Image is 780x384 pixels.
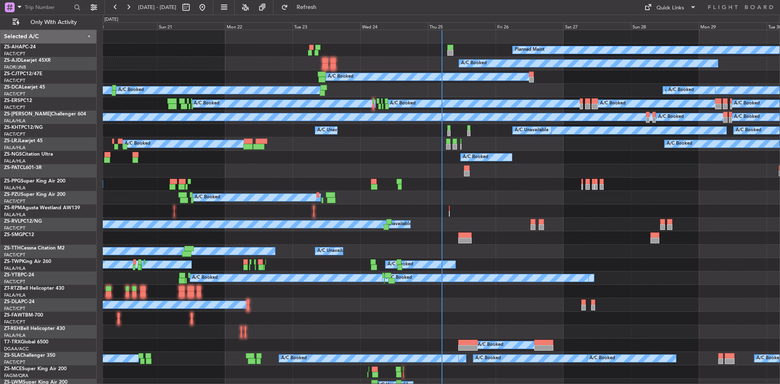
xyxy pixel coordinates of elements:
[4,78,25,84] a: FACT/CPT
[388,258,413,271] div: A/C Booked
[4,192,65,197] a: ZS-PZUSuper King Air 200
[4,359,25,365] a: FACT/CPT
[290,4,324,10] span: Refresh
[4,192,21,197] span: ZS-PZU
[4,340,48,345] a: T7-TRXGlobal 6500
[656,4,684,12] div: Quick Links
[4,72,20,76] span: ZS-CJT
[4,353,55,358] a: ZS-SLAChallenger 350
[4,313,43,318] a: ZS-FAWTBM-700
[600,98,626,110] div: A/C Booked
[4,259,22,264] span: ZS-TWP
[734,111,760,123] div: A/C Booked
[4,340,21,345] span: T7-TRX
[475,352,501,364] div: A/C Booked
[4,332,26,338] a: FALA/HLA
[4,112,51,117] span: ZS-[PERSON_NAME]
[4,185,26,191] a: FALA/HLA
[4,98,20,103] span: ZS-ERS
[4,131,25,137] a: FACT/CPT
[4,152,53,157] a: ZS-NGSCitation Ultra
[640,1,700,14] button: Quick Links
[4,206,80,210] a: ZS-RPMAgusta Westland AW139
[4,152,22,157] span: ZS-NGS
[515,44,544,56] div: Planned Maint
[317,124,351,137] div: A/C Unavailable
[360,22,428,30] div: Wed 24
[4,353,20,358] span: ZS-SLA
[4,232,34,237] a: ZS-SMGPC12
[658,111,684,123] div: A/C Booked
[589,352,615,364] div: A/C Booked
[4,306,25,312] a: FACT/CPT
[4,72,42,76] a: ZS-CJTPC12/47E
[4,85,45,90] a: ZS-DCALearjet 45
[428,22,496,30] div: Thu 25
[4,319,25,325] a: FACT/CPT
[4,326,20,331] span: ZT-REH
[4,367,22,371] span: ZS-MCE
[4,179,65,184] a: ZS-PPGSuper King Air 200
[4,125,43,130] a: ZS-KHTPC12/NG
[4,326,65,331] a: ZT-REHBell Helicopter 430
[21,20,86,25] span: Only With Activity
[4,232,22,237] span: ZS-SMG
[328,71,353,83] div: A/C Booked
[665,84,691,96] div: A/C Booked
[9,16,88,29] button: Only With Activity
[478,339,503,351] div: A/C Booked
[4,273,34,278] a: ZS-YTBPC-24
[4,104,25,111] a: FACT/CPT
[4,259,51,264] a: ZS-TWPKing Air 260
[631,22,699,30] div: Sun 28
[4,367,67,371] a: ZS-MCESuper King Air 200
[125,138,150,150] div: A/C Booked
[4,58,51,63] a: ZS-AJDLearjet 45XR
[734,98,760,110] div: A/C Booked
[4,98,32,103] a: ZS-ERSPC12
[317,245,351,257] div: A/C Unavailable
[496,22,563,30] div: Fri 26
[4,165,42,170] a: ZS-PATCL601-3R
[4,64,26,70] a: FAOR/JNB
[194,98,219,110] div: A/C Booked
[4,45,22,50] span: ZS-AHA
[104,16,118,23] div: [DATE]
[4,346,29,352] a: DGAA/ACC
[4,51,25,57] a: FACT/CPT
[4,219,42,224] a: ZS-RVLPC12/NG
[4,313,22,318] span: ZS-FAW
[4,299,35,304] a: ZS-DLAPC-24
[4,246,21,251] span: ZS-TTH
[277,1,326,14] button: Refresh
[4,212,26,218] a: FALA/HLA
[195,191,220,204] div: A/C Booked
[4,118,26,124] a: FALA/HLA
[4,206,22,210] span: ZS-RPM
[4,219,20,224] span: ZS-RVL
[4,165,20,170] span: ZS-PAT
[4,85,22,90] span: ZS-DCA
[4,279,25,285] a: FACT/CPT
[4,286,64,291] a: ZT-RTZBell Helicopter 430
[4,145,26,151] a: FALA/HLA
[4,225,25,231] a: FACT/CPT
[4,139,43,143] a: ZS-LRJLearjet 45
[4,91,25,97] a: FACT/CPT
[4,252,25,258] a: FACT/CPT
[668,84,694,96] div: A/C Booked
[4,139,19,143] span: ZS-LRJ
[4,198,25,204] a: FACT/CPT
[225,22,293,30] div: Mon 22
[4,45,36,50] a: ZS-AHAPC-24
[4,158,26,164] a: FALA/HLA
[667,138,692,150] div: A/C Booked
[4,179,21,184] span: ZS-PPG
[4,265,26,271] a: FALA/HLA
[4,373,28,379] a: FAGM/QRA
[699,22,767,30] div: Mon 29
[118,84,144,96] div: A/C Booked
[89,22,157,30] div: Sat 20
[378,218,412,230] div: A/C Unavailable
[4,125,21,130] span: ZS-KHT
